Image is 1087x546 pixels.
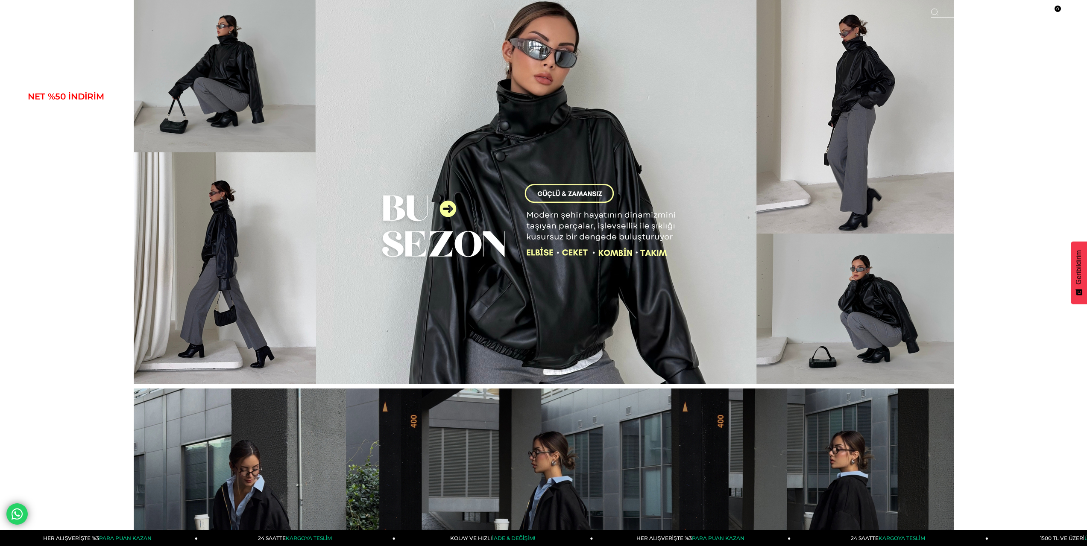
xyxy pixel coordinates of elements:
[692,535,744,541] span: PARA PUAN KAZAN
[28,186,145,196] a: ÇOK SATANLAR
[28,107,145,117] a: ELBİSE
[99,535,152,541] span: PARA PUAN KAZAN
[1075,250,1083,285] span: Geribildirim
[791,530,988,546] a: 24 SAATTEKARGOYA TESLİM
[286,535,332,541] span: KARGOYA TESLİM
[1050,10,1057,16] a: 0
[28,5,79,20] img: logo
[1071,242,1087,304] button: Geribildirim - Show survey
[1055,6,1061,12] span: 0
[28,202,145,212] a: AKSESUAR
[879,535,925,541] span: KARGOYA TESLİM
[28,91,145,102] a: NET %50 İNDİRİM
[28,76,145,86] a: YENİ GELENLER
[28,60,145,70] a: Anasayfa
[198,530,396,546] a: 24 SAATTEKARGOYA TESLİM
[593,530,791,546] a: HER ALIŞVERİŞTE %3PARA PUAN KAZAN
[28,139,145,149] a: GİYİM
[492,535,535,541] span: İADE & DEĞİŞİM!
[396,530,593,546] a: KOLAY VE HIZLIİADE & DEĞİŞİM!
[28,123,145,133] a: DIŞ GİYİM
[28,170,145,181] a: KOMBİN
[28,155,145,165] a: TAKIM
